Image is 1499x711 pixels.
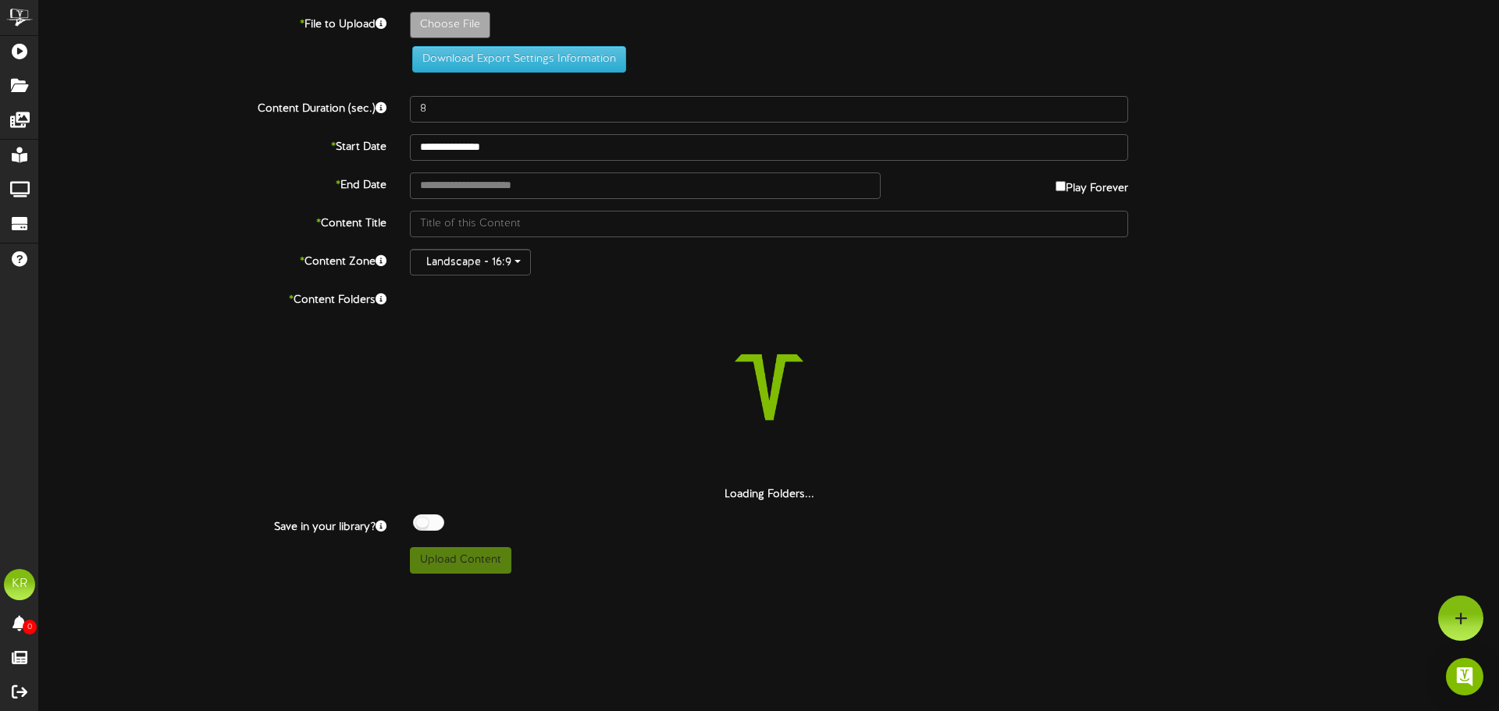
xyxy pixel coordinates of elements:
[23,620,37,635] span: 0
[404,53,626,65] a: Download Export Settings Information
[27,249,398,270] label: Content Zone
[410,547,511,574] button: Upload Content
[4,569,35,600] div: KR
[27,172,398,194] label: End Date
[27,134,398,155] label: Start Date
[669,287,869,487] img: loading-spinner-2.png
[1056,172,1128,197] label: Play Forever
[1056,181,1066,191] input: Play Forever
[27,514,398,535] label: Save in your library?
[27,287,398,308] label: Content Folders
[410,211,1128,237] input: Title of this Content
[27,12,398,33] label: File to Upload
[1446,658,1483,695] div: Open Intercom Messenger
[27,211,398,232] label: Content Title
[27,96,398,117] label: Content Duration (sec.)
[725,489,814,500] strong: Loading Folders...
[410,249,531,276] button: Landscape - 16:9
[412,46,626,73] button: Download Export Settings Information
